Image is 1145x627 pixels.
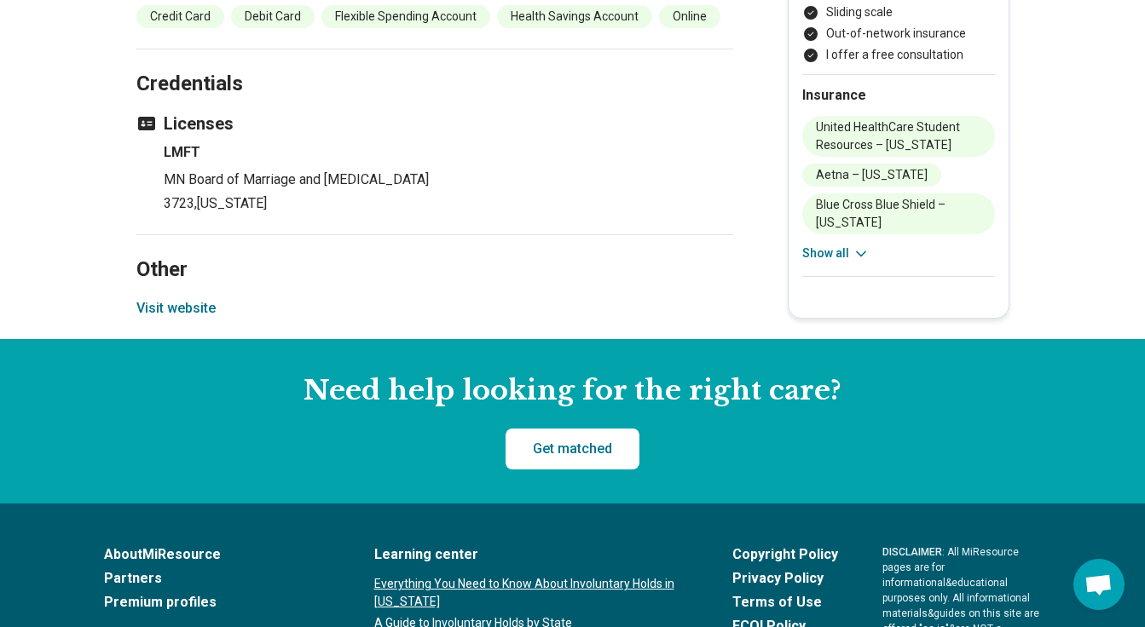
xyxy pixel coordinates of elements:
div: Open chat [1073,559,1125,610]
a: Copyright Policy [732,544,838,565]
h2: Need help looking for the right care? [14,373,1131,409]
a: Terms of Use [732,592,838,613]
h3: Licenses [136,112,733,135]
li: Health Savings Account [497,5,652,28]
li: Debit Card [231,5,315,28]
li: Aetna – [US_STATE] [802,164,941,187]
h2: Insurance [802,85,995,106]
li: Online [659,5,720,28]
p: 3723 [164,193,733,214]
li: Out-of-network insurance [802,25,995,43]
a: Get matched [506,429,639,469]
button: Visit website [136,298,216,319]
span: DISCLAIMER [882,546,942,558]
a: Privacy Policy [732,568,838,589]
a: Premium profiles [104,592,330,613]
li: Sliding scale [802,3,995,21]
h4: LMFT [164,142,733,163]
li: Credit Card [136,5,224,28]
li: United HealthCare Student Resources – [US_STATE] [802,116,995,157]
span: , [US_STATE] [194,195,267,211]
a: Partners [104,568,330,589]
a: Learning center [374,544,688,565]
p: MN Board of Marriage and [MEDICAL_DATA] [164,170,733,190]
button: Show all [802,244,870,262]
a: Everything You Need to Know About Involuntary Holds in [US_STATE] [374,575,688,611]
li: Blue Cross Blue Shield – [US_STATE] [802,193,995,234]
h2: Credentials [136,29,733,99]
li: Flexible Spending Account [321,5,490,28]
li: I offer a free consultation [802,46,995,64]
a: AboutMiResource [104,544,330,565]
h2: Other [136,215,733,285]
